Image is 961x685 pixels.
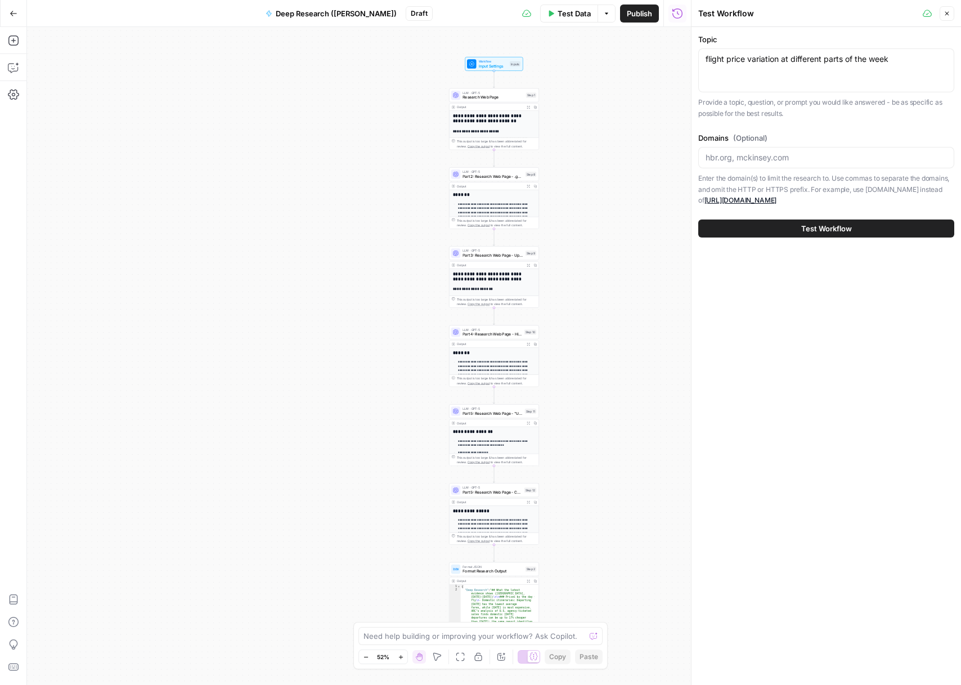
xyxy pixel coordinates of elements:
[377,652,389,661] span: 52%
[259,5,403,23] button: Deep Research ([PERSON_NAME])
[468,302,490,306] span: Copy the output
[526,567,537,572] div: Step 2
[627,8,652,19] span: Publish
[462,489,522,495] span: Part 5: Research Web Page - Contradiction
[462,252,523,258] span: Part 3: Research Web Page - Updated Date + Two Sources Supporting
[468,381,490,384] span: Copy the output
[526,172,537,177] div: Step 8
[411,8,428,19] span: Draft
[524,487,537,493] div: Step 12
[462,406,522,411] span: LLM · GPT-5
[706,53,947,65] textarea: flight price variation at different parts of the week
[449,562,539,624] div: Format JSONFormat Research OutputStep 2Output{ "Deep Research":"## What the latest evidence shows...
[698,34,954,45] label: Topic
[575,650,603,664] button: Paste
[449,246,539,307] div: LLM · GPT-5Part 3: Research Web Page - Updated Date + Two Sources SupportingStep 9Output**** ****...
[468,460,490,464] span: Copy the output
[526,93,537,98] div: Step 1
[276,8,397,19] span: Deep Research ([PERSON_NAME])
[449,57,539,71] div: WorkflowInput SettingsInputs
[462,327,522,332] span: LLM · GPT-5
[733,132,767,144] span: (Optional)
[468,223,490,227] span: Copy the output
[457,421,523,426] div: Output
[457,342,523,346] div: Output
[493,71,495,88] g: Edge from start to step_1
[450,585,461,588] div: 1
[457,263,523,267] div: Output
[457,139,536,149] div: This output is too large & has been abbreviated for review. to view the full content.
[493,229,495,246] g: Edge from step_8 to step_9
[457,534,536,544] div: This output is too large & has been abbreviated for review. to view the full content.
[526,250,537,256] div: Step 9
[706,152,947,163] input: hbr.org, mckinsey.com
[545,650,571,664] button: Copy
[457,579,523,583] div: Output
[479,63,508,69] span: Input Settings
[457,455,536,464] div: This output is too large & has been abbreviated for review. to view the full content.
[540,5,598,23] button: Test Data
[462,564,523,568] span: Format JSON
[457,585,460,588] span: Toggle code folding, rows 1 through 3
[620,5,659,23] button: Publish
[462,568,523,574] span: Format Research Output
[468,539,490,543] span: Copy the output
[462,95,523,100] span: Research Web Page
[493,387,495,404] g: Edge from step_10 to step_11
[462,248,523,253] span: LLM · GPT-5
[457,105,523,109] div: Output
[510,61,520,66] div: Inputs
[462,169,523,174] span: LLM · GPT-5
[698,132,954,144] label: Domains
[525,409,537,414] div: Step 11
[462,410,522,416] span: Part 5: Research Web Page - "Unverifiable"
[801,223,852,234] span: Test Workflow
[698,220,954,238] button: Test Workflow
[468,144,490,147] span: Copy the output
[457,376,536,386] div: This output is too large & has been abbreviated for review. to view the full content.
[704,196,777,204] a: [URL][DOMAIN_NAME]
[457,218,536,227] div: This output is too large & has been abbreviated for review. to view the full content.
[457,184,523,189] div: Output
[558,8,591,19] span: Test Data
[462,332,522,337] span: Part 4: Research Web Page - High / Medium / Low
[493,545,495,562] g: Edge from step_12 to step_2
[493,466,495,483] g: Edge from step_11 to step_12
[462,485,522,490] span: LLM · GPT-5
[698,97,954,119] p: Provide a topic, question, or prompt you would like answered - be as specific as possible for the...
[457,297,536,307] div: This output is too large & has been abbreviated for review. to view the full content.
[580,652,598,662] span: Paste
[698,173,954,206] p: Enter the domain(s) to limit the research to. Use commas to separate the domains, and omit the HT...
[462,173,523,179] span: Part 2: Research Web Page - .gov / .edu Only
[479,59,508,64] span: Workflow
[493,308,495,325] g: Edge from step_9 to step_10
[457,500,523,504] div: Output
[493,150,495,167] g: Edge from step_1 to step_8
[524,330,537,335] div: Step 10
[549,652,566,662] span: Copy
[462,90,523,95] span: LLM · GPT-5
